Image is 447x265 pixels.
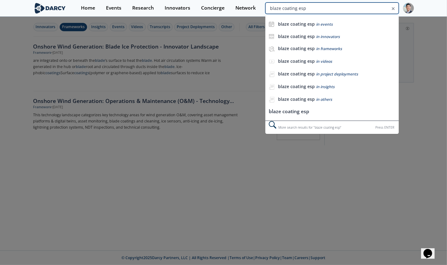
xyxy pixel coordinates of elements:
div: Innovators [165,6,190,11]
span: in frameworks [316,46,342,51]
b: blaze coating esp [278,71,315,77]
b: blaze coating esp [278,33,315,39]
div: Concierge [201,6,225,11]
img: icon [269,34,274,39]
span: in videos [316,59,332,64]
img: icon [269,21,274,27]
b: blaze coating esp [278,45,315,51]
img: Profile [403,3,414,14]
div: Home [81,6,95,11]
li: blaze coating esp [265,106,399,118]
div: Research [132,6,154,11]
b: blaze coating esp [278,96,315,102]
span: in others [316,97,332,102]
b: blaze coating esp [278,21,315,27]
span: in innovators [316,34,340,39]
input: Advanced Search [265,2,399,14]
img: logo-wide.svg [33,3,67,14]
div: Press ENTER [376,124,394,131]
iframe: chat widget [421,240,441,259]
div: Network [235,6,256,11]
b: blaze coating esp [278,83,315,89]
span: in insights [316,84,335,89]
span: in project deployments [316,71,358,77]
span: in events [316,22,333,27]
div: Events [106,6,121,11]
div: More search results for " blaze coating esp " [265,121,399,134]
b: blaze coating esp [278,58,315,64]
